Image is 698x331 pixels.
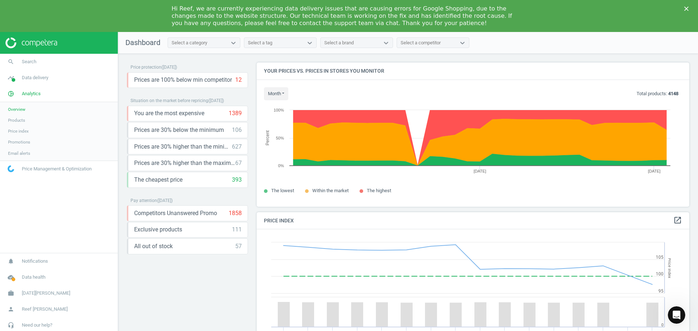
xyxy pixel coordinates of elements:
[157,198,173,203] span: ( [DATE] )
[134,226,182,234] span: Exclusive products
[22,290,70,296] span: [DATE][PERSON_NAME]
[8,106,25,112] span: Overview
[4,286,18,300] i: work
[4,254,18,268] i: notifications
[235,76,242,84] div: 12
[8,139,30,145] span: Promotions
[229,209,242,217] div: 1858
[235,242,242,250] div: 57
[648,169,661,173] tspan: [DATE]
[656,255,663,260] text: 105
[312,188,349,193] span: Within the market
[235,159,242,167] div: 67
[22,166,92,172] span: Price Management & Optimization
[4,87,18,101] i: pie_chart_outlined
[668,91,678,96] b: 4148
[257,212,689,229] h4: Price Index
[134,109,204,117] span: You are the most expensive
[324,40,354,46] div: Select a brand
[274,108,284,112] text: 100%
[22,322,52,328] span: Need our help?
[125,38,160,47] span: Dashboard
[134,176,182,184] span: The cheapest price
[134,209,217,217] span: Competitors Unanswered Promo
[134,159,235,167] span: Prices are 30% higher than the maximal
[264,87,288,100] button: month
[161,65,177,70] span: ( [DATE] )
[22,58,36,65] span: Search
[276,136,284,140] text: 50%
[4,302,18,316] i: person
[4,55,18,69] i: search
[131,65,161,70] span: Price protection
[8,165,14,172] img: wGWNvw8QSZomAAAAABJRU5ErkJggg==
[684,7,691,11] div: Close
[278,164,284,168] text: 0%
[131,98,208,103] span: Situation on the market before repricing
[232,143,242,151] div: 627
[232,176,242,184] div: 393
[4,270,18,284] i: cloud_done
[134,126,224,134] span: Prices are 30% below the minimum
[248,40,272,46] div: Select a tag
[673,216,682,225] i: open_in_new
[232,126,242,134] div: 106
[271,188,294,193] span: The lowest
[134,76,232,84] span: Prices are 100% below min competitor
[229,109,242,117] div: 1389
[8,128,29,134] span: Price index
[673,216,682,225] a: open_in_new
[208,98,224,103] span: ( [DATE] )
[367,188,391,193] span: The highest
[131,198,157,203] span: Pay attention
[257,62,689,80] h4: Your prices vs. prices in stores you monitor
[474,169,486,173] tspan: [DATE]
[134,143,232,151] span: Prices are 30% higher than the minimum
[8,150,30,156] span: Email alerts
[637,90,678,97] p: Total products:
[22,274,45,280] span: Data health
[661,323,663,327] text: 0
[668,306,685,324] iframe: Intercom live chat
[22,258,48,265] span: Notifications
[5,37,57,48] img: ajHJNr6hYgQAAAAASUVORK5CYII=
[134,242,173,250] span: All out of stock
[22,306,68,312] span: Reef [PERSON_NAME]
[401,40,441,46] div: Select a competitor
[4,71,18,85] i: timeline
[8,117,25,123] span: Products
[658,288,663,294] text: 95
[172,40,207,46] div: Select a category
[265,130,270,145] tspan: Percent
[22,90,41,97] span: Analytics
[656,271,663,276] text: 100
[22,74,48,81] span: Data delivery
[667,258,672,278] tspan: Price Index
[172,5,515,27] div: Hi Reef, we are currently experiencing data delivery issues that are causing errors for Google Sh...
[232,226,242,234] div: 111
